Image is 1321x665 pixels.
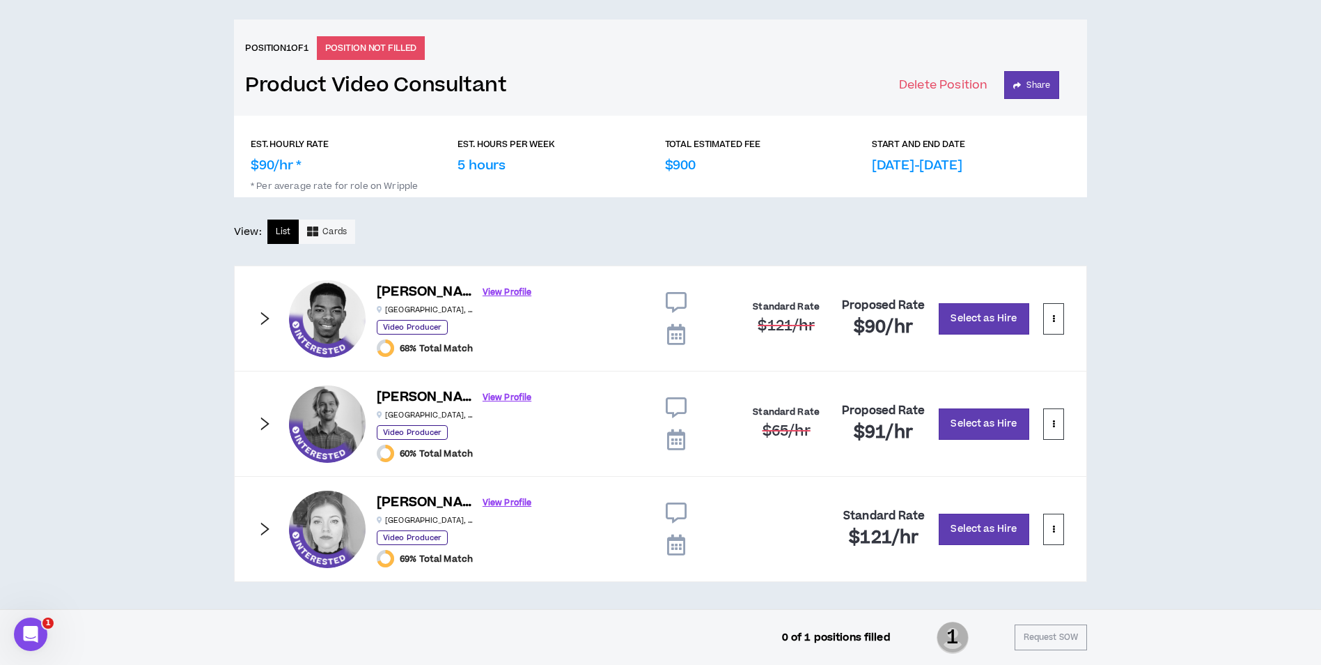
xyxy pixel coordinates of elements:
button: Delete Position [899,71,987,99]
h2: $121 /hr [849,527,919,549]
div: Lawson P. [289,385,366,462]
span: 1 [937,620,969,655]
h6: [PERSON_NAME] [377,282,474,303]
h4: Proposed Rate [842,404,925,418]
h4: Proposed Rate [842,299,925,312]
p: Video Producer [377,530,448,545]
p: TOTAL ESTIMATED FEE [665,138,761,151]
p: View: [234,224,262,240]
span: $121 /hr [758,316,814,336]
h4: Standard Rate [753,302,820,312]
p: [DATE]-[DATE] [872,156,962,175]
p: EST. HOURS PER WEEK [458,138,555,151]
span: $65 /hr [763,421,811,441]
a: View Profile [483,280,531,305]
p: [GEOGRAPHIC_DATA] , [GEOGRAPHIC_DATA] [377,305,474,315]
iframe: Intercom live chat [14,618,47,651]
h4: Standard Rate [753,407,820,418]
p: 0 of 1 positions filled [782,630,891,645]
p: START AND END DATE [872,138,965,151]
h2: $90 /hr [854,316,913,339]
a: View Profile [483,491,531,515]
button: Select as Hire [939,514,1029,545]
a: Product Video Consultant [245,73,506,98]
span: right [257,521,272,537]
h6: [PERSON_NAME] [377,493,474,513]
button: Share [1004,71,1059,99]
p: Video Producer [377,320,448,335]
span: right [257,416,272,431]
p: 5 hours [458,156,506,175]
span: 68% Total Match [400,343,473,354]
span: Cards [322,225,347,238]
p: $90/hr [251,156,302,175]
p: $900 [665,156,696,175]
button: Cards [299,220,355,244]
div: Kameron B. [289,280,366,357]
p: [GEOGRAPHIC_DATA] , [GEOGRAPHIC_DATA] [377,515,474,526]
div: Brandy D. [289,491,366,567]
p: POSITION NOT FILLED [317,36,425,60]
span: 60% Total Match [400,448,473,459]
h4: Standard Rate [843,510,925,523]
button: Select as Hire [939,303,1029,335]
h6: Position 1 of 1 [245,42,308,54]
button: Request SOW [1015,625,1087,650]
a: View Profile [483,385,531,410]
span: 1 [42,618,54,629]
span: 69% Total Match [400,553,473,565]
p: Video Producer [377,425,448,440]
h2: $91 /hr [854,422,913,444]
p: EST. HOURLY RATE [251,138,329,151]
button: Select as Hire [939,408,1029,440]
span: right [257,311,272,326]
h6: [PERSON_NAME] [377,388,474,408]
p: [GEOGRAPHIC_DATA] , [GEOGRAPHIC_DATA] [377,410,474,420]
p: * Per average rate for role on Wripple [251,175,1070,192]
